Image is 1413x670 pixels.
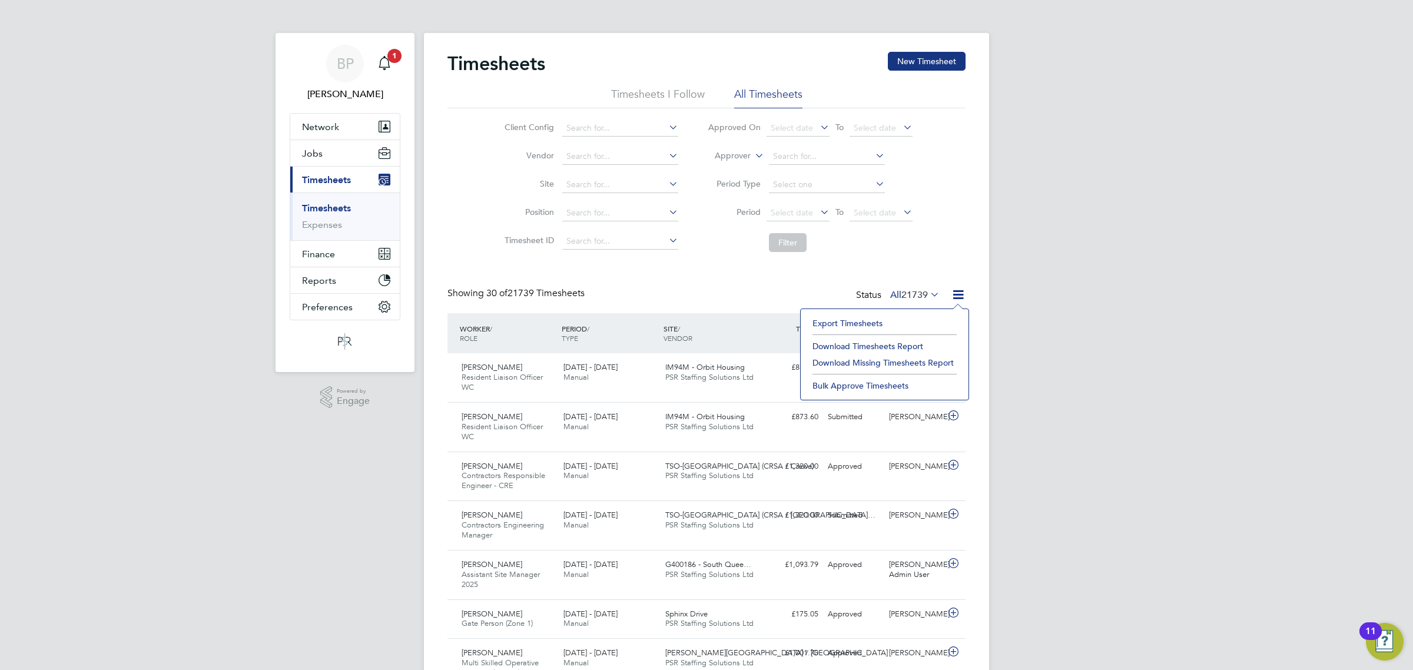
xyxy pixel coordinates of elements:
[854,207,896,218] span: Select date
[823,644,884,663] div: Approved
[462,569,540,589] span: Assistant Site Manager 2025
[290,267,400,293] button: Reports
[563,422,589,432] span: Manual
[302,248,335,260] span: Finance
[665,520,754,530] span: PSR Staffing Solutions Ltd
[563,372,589,382] span: Manual
[562,120,678,137] input: Search for...
[807,338,963,354] li: Download Timesheets Report
[888,52,966,71] button: New Timesheet
[290,87,400,101] span: Ben Perkin
[807,354,963,371] li: Download Missing Timesheets Report
[290,332,400,351] a: Go to home page
[884,644,946,663] div: [PERSON_NAME]
[1365,631,1376,646] div: 11
[665,470,754,480] span: PSR Staffing Solutions Ltd
[563,658,589,668] span: Manual
[769,177,885,193] input: Select one
[462,648,522,658] span: [PERSON_NAME]
[490,324,492,333] span: /
[762,605,823,624] div: £175.05
[823,407,884,427] div: Submitted
[661,318,762,349] div: SITE
[290,114,400,140] button: Network
[290,294,400,320] button: Preferences
[373,45,396,82] a: 1
[462,559,522,569] span: [PERSON_NAME]
[563,648,618,658] span: [DATE] - [DATE]
[665,372,754,382] span: PSR Staffing Solutions Ltd
[486,287,508,299] span: 30 of
[501,150,554,161] label: Vendor
[762,644,823,663] div: £1,001.70
[884,605,946,624] div: [PERSON_NAME]
[665,618,754,628] span: PSR Staffing Solutions Ltd
[462,510,522,520] span: [PERSON_NAME]
[823,605,884,624] div: Approved
[762,555,823,575] div: £1,093.79
[302,275,336,286] span: Reports
[563,470,589,480] span: Manual
[823,457,884,476] div: Approved
[337,386,370,396] span: Powered by
[462,422,543,442] span: Resident Liaison Officer WC
[563,569,589,579] span: Manual
[563,520,589,530] span: Manual
[290,167,400,193] button: Timesheets
[563,559,618,569] span: [DATE] - [DATE]
[462,520,544,540] span: Contractors Engineering Manager
[460,333,477,343] span: ROLE
[823,555,884,575] div: Approved
[664,333,692,343] span: VENDOR
[890,289,940,301] label: All
[807,315,963,331] li: Export Timesheets
[665,412,745,422] span: IM94M - Orbit Housing
[611,87,705,108] li: Timesheets I Follow
[563,618,589,628] span: Manual
[563,461,618,471] span: [DATE] - [DATE]
[678,324,680,333] span: /
[337,56,354,71] span: BP
[665,461,814,471] span: TSO-[GEOGRAPHIC_DATA] (CRSA / Crewe)
[562,148,678,165] input: Search for...
[302,219,342,230] a: Expenses
[769,148,885,165] input: Search for...
[901,289,928,301] span: 21739
[290,241,400,267] button: Finance
[501,235,554,246] label: Timesheet ID
[562,333,578,343] span: TYPE
[302,121,339,132] span: Network
[856,287,942,304] div: Status
[665,559,751,569] span: G400186 - South Quee…
[387,49,402,63] span: 1
[302,301,353,313] span: Preferences
[762,407,823,427] div: £873.60
[302,174,351,185] span: Timesheets
[486,287,585,299] span: 21739 Timesheets
[302,203,351,214] a: Timesheets
[462,470,545,490] span: Contractors Responsible Engineer - CRE
[290,193,400,240] div: Timesheets
[447,52,545,75] h2: Timesheets
[807,377,963,394] li: Bulk Approve Timesheets
[762,457,823,476] div: £1,320.00
[708,207,761,217] label: Period
[708,178,761,189] label: Period Type
[462,461,522,471] span: [PERSON_NAME]
[698,150,751,162] label: Approver
[462,618,533,628] span: Gate Person (Zone 1)
[462,412,522,422] span: [PERSON_NAME]
[884,407,946,427] div: [PERSON_NAME]
[462,362,522,372] span: [PERSON_NAME]
[587,324,589,333] span: /
[796,324,817,333] span: TOTAL
[334,332,356,351] img: psrsolutions-logo-retina.png
[665,648,888,658] span: [PERSON_NAME][GEOGRAPHIC_DATA] / [GEOGRAPHIC_DATA]
[884,506,946,525] div: [PERSON_NAME]
[762,506,823,525] div: £1,320.00
[771,122,813,133] span: Select date
[302,148,323,159] span: Jobs
[665,658,754,668] span: PSR Staffing Solutions Ltd
[734,87,802,108] li: All Timesheets
[563,412,618,422] span: [DATE] - [DATE]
